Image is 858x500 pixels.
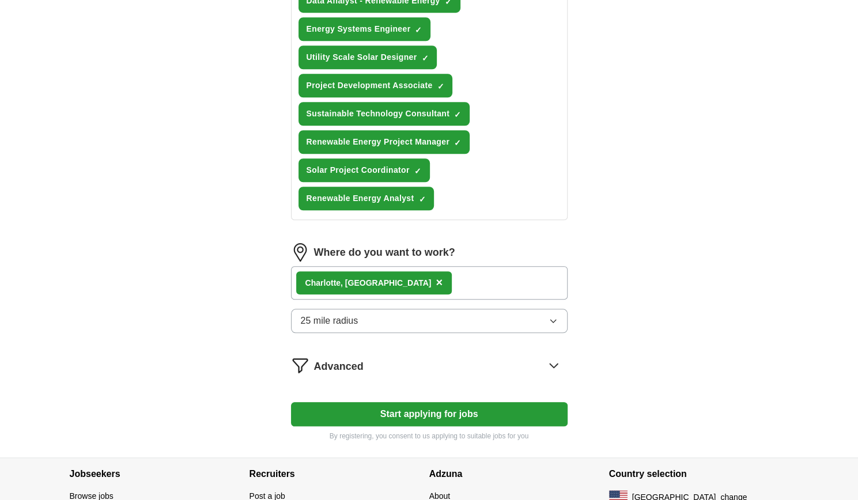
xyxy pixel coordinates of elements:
span: ✓ [454,138,461,147]
span: ✓ [415,25,422,35]
img: location.png [291,243,309,262]
span: Energy Systems Engineer [307,23,411,35]
span: ✓ [418,195,425,204]
p: By registering, you consent to us applying to suitable jobs for you [291,431,568,441]
span: Solar Project Coordinator [307,164,410,176]
button: Utility Scale Solar Designer✓ [298,46,437,69]
span: × [436,276,443,289]
button: Solar Project Coordinator✓ [298,158,430,182]
span: ✓ [414,166,421,176]
span: 25 mile radius [301,314,358,328]
span: Renewable Energy Analyst [307,192,414,204]
span: Project Development Associate [307,79,433,92]
span: Utility Scale Solar Designer [307,51,417,63]
img: filter [291,356,309,374]
span: ✓ [454,110,461,119]
strong: Charlotte [305,278,341,287]
button: 25 mile radius [291,309,568,333]
label: Where do you want to work? [314,245,455,260]
button: Renewable Energy Analyst✓ [298,187,434,210]
button: × [436,274,443,291]
span: Sustainable Technology Consultant [307,108,450,120]
button: Project Development Associate✓ [298,74,453,97]
button: Start applying for jobs [291,402,568,426]
div: , [GEOGRAPHIC_DATA] [305,277,432,289]
span: Advanced [314,359,364,374]
span: ✓ [421,54,428,63]
span: ✓ [437,82,444,91]
h4: Country selection [609,458,789,490]
span: Renewable Energy Project Manager [307,136,450,148]
button: Sustainable Technology Consultant✓ [298,102,470,126]
button: Renewable Energy Project Manager✓ [298,130,470,154]
button: Energy Systems Engineer✓ [298,17,431,41]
